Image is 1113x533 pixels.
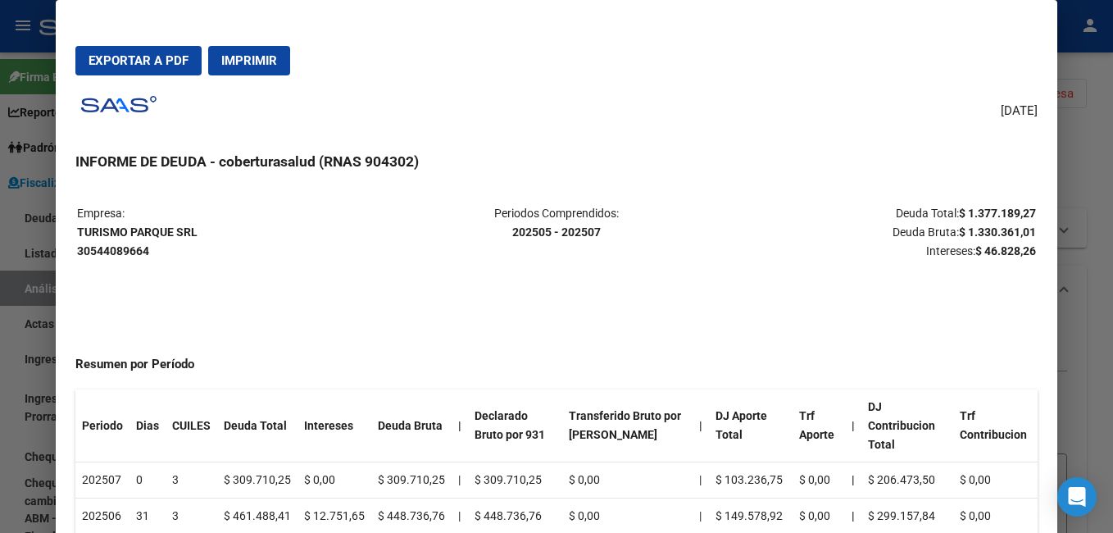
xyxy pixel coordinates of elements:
[221,53,277,68] span: Imprimir
[75,46,202,75] button: Exportar a PDF
[953,462,1038,499] td: $ 0,00
[452,389,468,462] th: |
[75,355,1038,374] h4: Resumen por Período
[75,389,129,462] th: Periodo
[166,389,217,462] th: CUILES
[709,462,793,499] td: $ 103.236,75
[693,462,709,499] td: |
[793,462,845,499] td: $ 0,00
[512,225,601,239] strong: 202505 - 202507
[129,389,166,462] th: Dias
[298,462,371,499] td: $ 0,00
[959,225,1036,239] strong: $ 1.330.361,01
[208,46,290,75] button: Imprimir
[77,204,396,260] p: Empresa:
[468,389,563,462] th: Declarado Bruto por 931
[217,389,298,462] th: Deuda Total
[298,389,371,462] th: Intereses
[793,389,845,462] th: Trf Aporte
[89,53,189,68] span: Exportar a PDF
[845,389,861,462] th: |
[75,151,1038,172] h3: INFORME DE DEUDA - coberturasalud (RNAS 904302)
[562,462,692,499] td: $ 0,00
[861,462,953,499] td: $ 206.473,50
[217,462,298,499] td: $ 309.710,25
[953,389,1038,462] th: Trf Contribucion
[845,462,861,499] th: |
[166,462,217,499] td: 3
[562,389,692,462] th: Transferido Bruto por [PERSON_NAME]
[77,225,198,257] strong: TURISMO PARQUE SRL 30544089664
[397,204,716,242] p: Periodos Comprendidos:
[861,389,953,462] th: DJ Contribucion Total
[371,462,452,499] td: $ 309.710,25
[371,389,452,462] th: Deuda Bruta
[1001,102,1038,121] span: [DATE]
[709,389,793,462] th: DJ Aporte Total
[468,462,563,499] td: $ 309.710,25
[717,204,1036,260] p: Deuda Total: Deuda Bruta: Intereses:
[1057,477,1097,517] div: Open Intercom Messenger
[129,462,166,499] td: 0
[75,462,129,499] td: 202507
[693,389,709,462] th: |
[452,462,468,499] td: |
[975,244,1036,257] strong: $ 46.828,26
[959,207,1036,220] strong: $ 1.377.189,27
